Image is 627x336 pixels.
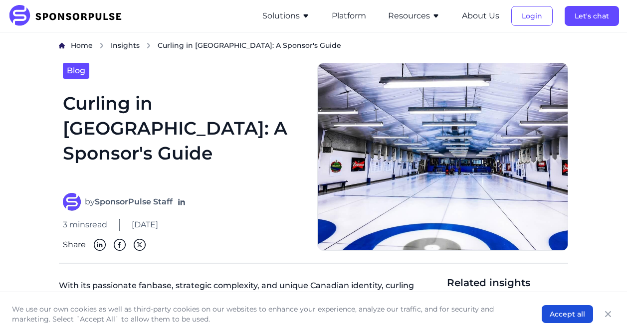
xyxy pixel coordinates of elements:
button: Login [511,6,553,26]
span: Insights [111,41,140,50]
p: We use our own cookies as well as third-party cookies on our websites to enhance your experience,... [12,304,522,324]
button: Close [601,307,615,321]
button: About Us [462,10,499,22]
a: Follow on LinkedIn [177,197,187,207]
button: Platform [332,10,366,22]
span: Home [71,41,93,50]
img: Courtesy of Francis Bouffard via Unsplash. [317,63,568,251]
button: Let's chat [565,6,619,26]
img: Twitter [134,239,146,251]
img: chevron right [99,42,105,49]
img: Linkedin [94,239,106,251]
a: About Us [462,11,499,20]
button: Resources [388,10,440,22]
span: Curling in [GEOGRAPHIC_DATA]: A Sponsor's Guide [158,40,341,50]
strong: SponsorPulse Staff [95,197,173,206]
a: Home [71,40,93,51]
span: 3 mins read [63,219,107,231]
a: Insights [111,40,140,51]
img: chevron right [146,42,152,49]
h1: Curling in [GEOGRAPHIC_DATA]: A Sponsor's Guide [63,91,305,181]
a: Blog [63,63,89,79]
a: Let's chat [565,11,619,20]
img: Home [59,42,65,49]
a: Login [511,11,553,20]
span: [DATE] [132,219,158,231]
a: Platform [332,11,366,20]
img: SponsorPulse [8,5,129,27]
span: Related insights [447,276,568,290]
img: SponsorPulse Staff [63,193,81,211]
span: Share [63,239,86,251]
img: Facebook [114,239,126,251]
button: Accept all [542,305,593,323]
span: by [85,196,173,208]
button: Solutions [262,10,310,22]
